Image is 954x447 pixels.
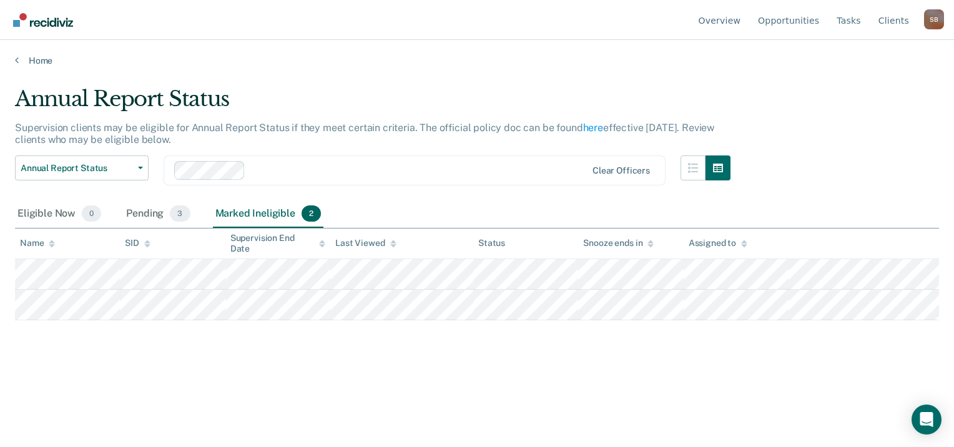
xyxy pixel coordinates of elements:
p: Supervision clients may be eligible for Annual Report Status if they meet certain criteria. The o... [15,122,714,145]
div: Last Viewed [335,238,396,248]
span: 2 [302,205,321,222]
div: Assigned to [689,238,747,248]
img: Recidiviz [13,13,73,27]
div: Status [478,238,505,248]
span: 0 [82,205,101,222]
div: Clear officers [593,165,650,176]
span: 3 [170,205,190,222]
div: S B [924,9,944,29]
a: Home [15,55,939,66]
div: Eligible Now0 [15,200,104,228]
div: SID [125,238,150,248]
div: Marked Ineligible2 [213,200,324,228]
div: Annual Report Status [15,86,730,122]
div: Open Intercom Messenger [912,405,942,435]
span: Annual Report Status [21,163,133,174]
button: Annual Report Status [15,155,149,180]
div: Name [20,238,55,248]
a: here [583,122,603,134]
div: Snooze ends in [583,238,654,248]
div: Supervision End Date [230,233,325,254]
div: Pending3 [124,200,192,228]
button: Profile dropdown button [924,9,944,29]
